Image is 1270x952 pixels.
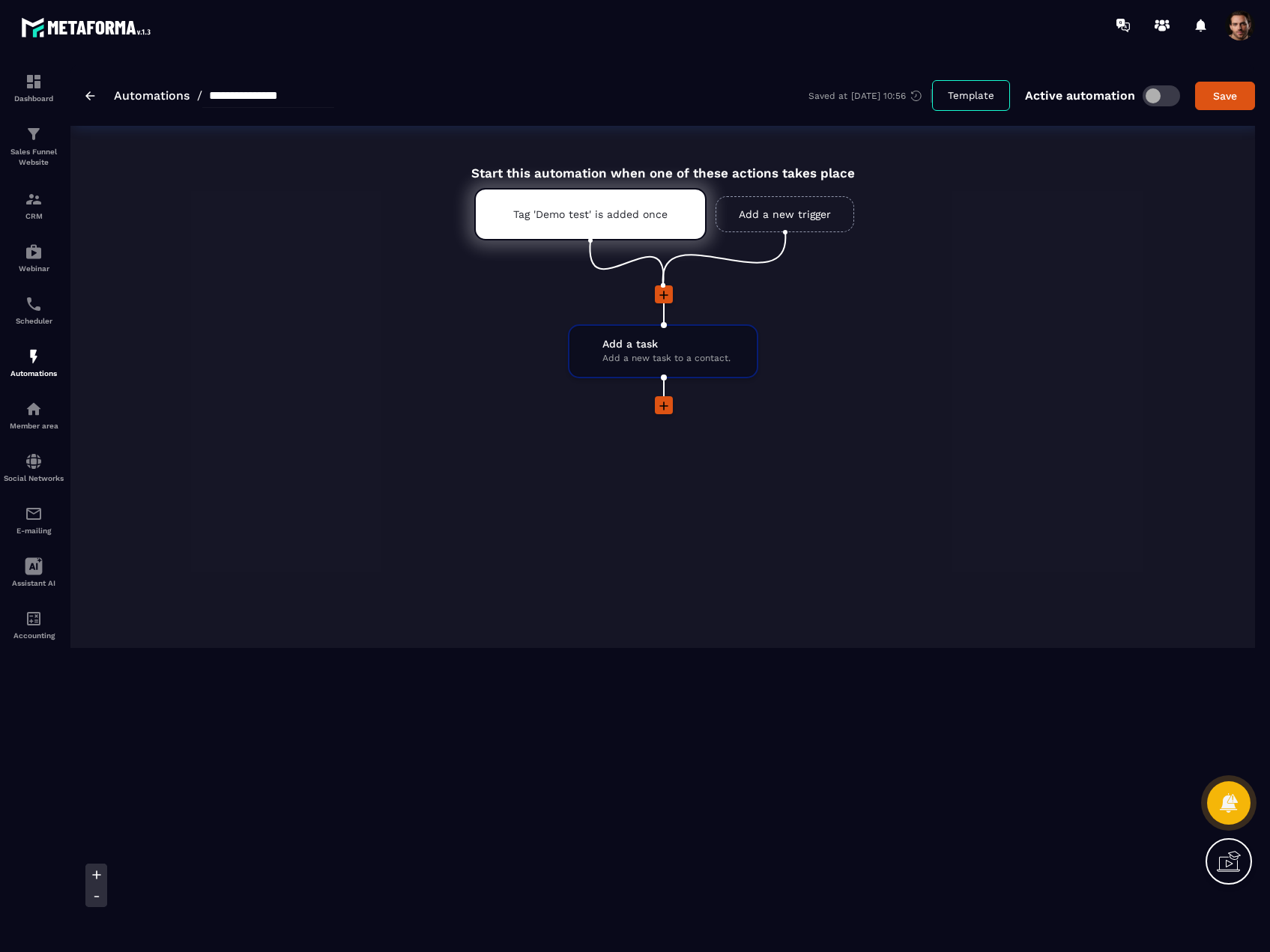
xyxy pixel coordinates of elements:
button: Save [1195,82,1255,110]
a: automationsautomationsAutomations [4,336,64,389]
img: automations [25,400,43,418]
img: email [25,505,43,523]
a: formationformationSales Funnel Website [4,114,64,179]
a: automationsautomationsMember area [4,389,64,441]
a: accountantaccountantAccounting [4,598,64,651]
p: Tag 'Demo test' is added once [513,208,668,220]
p: Scheduler [4,317,64,325]
p: E-mailing [4,527,64,535]
img: automations [25,243,43,261]
img: arrow [85,91,95,100]
div: Saved at [808,89,932,103]
img: formation [25,190,43,208]
p: Webinar [4,264,64,273]
a: social-networksocial-networkSocial Networks [4,441,64,494]
img: formation [25,73,43,91]
button: Template [932,80,1010,111]
a: automationsautomationsWebinar [4,231,64,284]
p: [DATE] 10:56 [851,91,906,101]
a: formationformationDashboard [4,61,64,114]
p: Member area [4,422,64,430]
p: Dashboard [4,94,64,103]
a: schedulerschedulerScheduler [4,284,64,336]
a: Assistant AI [4,546,64,598]
a: emailemailE-mailing [4,494,64,546]
div: Save [1205,88,1245,103]
p: CRM [4,212,64,220]
p: Social Networks [4,474,64,482]
img: accountant [25,610,43,628]
a: Add a new trigger [716,196,854,232]
img: social-network [25,452,43,470]
span: / [197,88,202,103]
span: Add a task [602,337,731,351]
p: Automations [4,369,64,378]
a: formationformationCRM [4,179,64,231]
p: Sales Funnel Website [4,147,64,168]
p: Active automation [1025,88,1135,103]
p: Accounting [4,631,64,640]
a: Automations [114,88,190,103]
img: formation [25,125,43,143]
span: Add a new task to a contact. [602,351,731,366]
img: logo [21,13,156,41]
p: Assistant AI [4,579,64,587]
img: scheduler [25,295,43,313]
div: Start this automation when one of these actions takes place [437,148,889,181]
img: automations [25,348,43,366]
